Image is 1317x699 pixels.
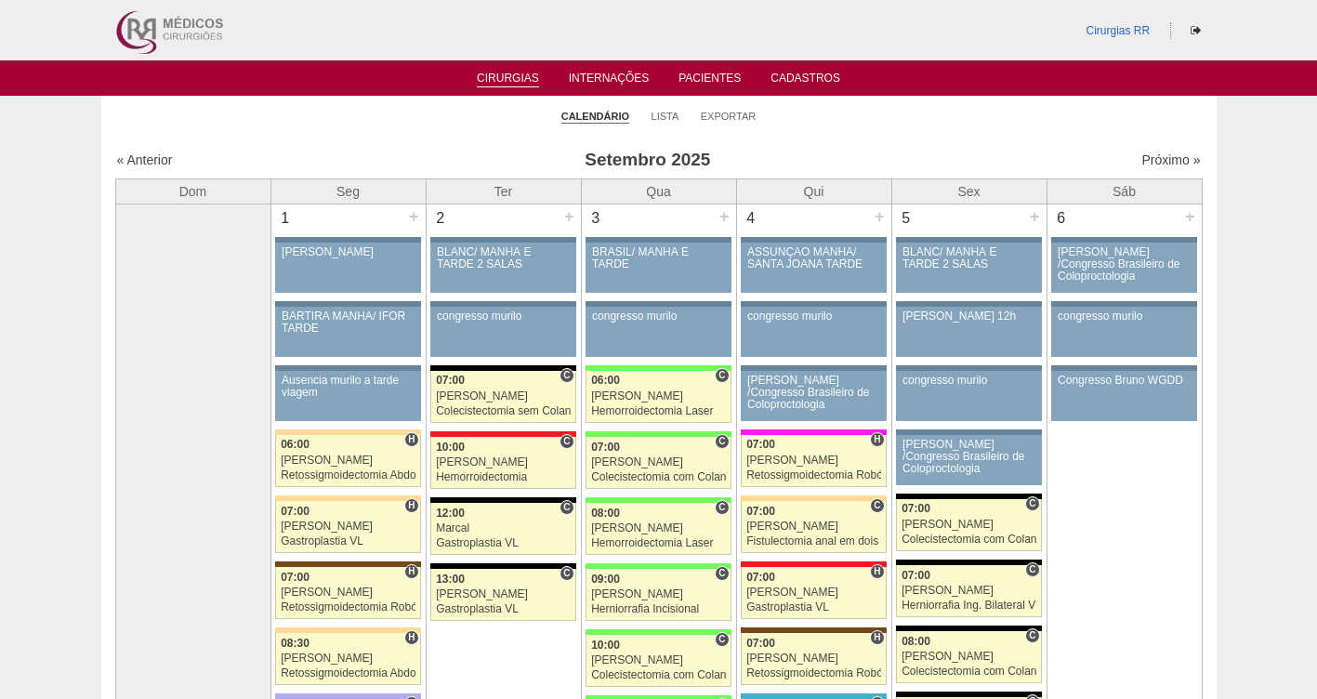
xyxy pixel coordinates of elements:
th: Ter [426,178,581,204]
div: ASSUNÇÃO MANHÃ/ SANTA JOANA TARDE [747,246,880,270]
span: 07:00 [436,374,465,387]
div: Gastroplastia VL [436,603,571,615]
div: Hemorroidectomia Laser [591,405,726,417]
th: Qua [581,178,736,204]
div: Key: Aviso [741,301,886,307]
div: BLANC/ MANHÃ E TARDE 2 SALAS [902,246,1035,270]
div: Key: Bartira [741,495,886,501]
a: C 07:00 [PERSON_NAME] Colecistectomia sem Colangiografia VL [430,371,575,423]
div: + [1182,204,1198,229]
div: [PERSON_NAME] [281,653,415,665]
span: 07:00 [746,637,775,650]
div: Key: Santa Joana [275,561,420,567]
span: 10:00 [591,639,620,652]
div: congresso murilo [1058,310,1191,323]
div: Key: Aviso [430,237,575,243]
a: C 07:00 [PERSON_NAME] Colecistectomia com Colangiografia VL [586,437,731,489]
div: [PERSON_NAME] 12h [902,310,1035,323]
span: Hospital [870,630,884,645]
div: Key: Aviso [586,237,731,243]
div: Key: Aviso [275,237,420,243]
span: Hospital [404,432,418,447]
div: Fistulectomia anal em dois tempos [746,535,881,547]
div: Key: Aviso [741,237,886,243]
span: Consultório [1025,562,1039,577]
div: Key: Aviso [896,237,1041,243]
div: Ausencia murilo a tarde viagem [282,375,415,399]
a: congresso murilo [1051,307,1196,357]
span: Consultório [560,566,573,581]
a: [PERSON_NAME] /Congresso Brasileiro de Coloproctologia [1051,243,1196,293]
span: 06:00 [281,438,309,451]
div: Key: Brasil [586,629,731,635]
div: Retossigmoidectomia Abdominal VL [281,667,415,679]
span: Consultório [715,368,729,383]
div: 6 [1047,204,1076,232]
div: Marcal [436,522,571,534]
a: Ausencia murilo a tarde viagem [275,371,420,421]
div: Key: Aviso [1051,301,1196,307]
span: Consultório [560,368,573,383]
div: [PERSON_NAME] /Congresso Brasileiro de Coloproctologia [747,375,880,412]
div: Congresso Bruno WGDD [1058,375,1191,387]
div: [PERSON_NAME] /Congresso Brasileiro de Coloproctologia [1058,246,1191,284]
div: Retossigmoidectomia Robótica [746,469,881,481]
div: [PERSON_NAME] [281,587,415,599]
a: Lista [652,110,679,123]
span: 07:00 [281,505,309,518]
div: Key: Blanc [430,365,575,371]
a: H 07:00 [PERSON_NAME] Retossigmoidectomia Robótica [275,567,420,619]
span: Hospital [870,564,884,579]
a: C 10:00 [PERSON_NAME] Colecistectomia com Colangiografia VL [586,635,731,687]
div: [PERSON_NAME] [591,390,726,402]
span: 07:00 [591,441,620,454]
div: Colecistectomia com Colangiografia VL [591,669,726,681]
span: Consultório [715,500,729,515]
a: C 07:00 [PERSON_NAME] Colecistectomia com Colangiografia VL [896,499,1041,551]
div: Key: Bartira [275,627,420,633]
div: Key: Blanc [896,560,1041,565]
div: Key: Bartira [275,429,420,435]
span: 08:30 [281,637,309,650]
th: Seg [270,178,426,204]
div: [PERSON_NAME] [902,585,1036,597]
div: Gastroplastia VL [281,535,415,547]
span: Consultório [715,434,729,449]
div: [PERSON_NAME] [591,588,726,600]
div: [PERSON_NAME] [436,456,571,468]
th: Sex [891,178,1047,204]
a: BARTIRA MANHÃ/ IFOR TARDE [275,307,420,357]
div: [PERSON_NAME] [282,246,415,258]
span: 08:00 [591,507,620,520]
div: 1 [271,204,300,232]
a: BLANC/ MANHÃ E TARDE 2 SALAS [430,243,575,293]
div: Key: Aviso [430,301,575,307]
a: C 08:00 [PERSON_NAME] Hemorroidectomia Laser [586,503,731,555]
span: 07:00 [281,571,309,584]
div: Key: Aviso [896,429,1041,435]
div: Key: Aviso [896,365,1041,371]
span: 08:00 [902,635,930,648]
div: Colecistectomia com Colangiografia VL [591,471,726,483]
div: [PERSON_NAME] /Congresso Brasileiro de Coloproctologia [902,439,1035,476]
a: Cadastros [770,72,840,90]
a: BRASIL/ MANHÃ E TARDE [586,243,731,293]
span: Consultório [715,632,729,647]
div: Retossigmoidectomia Abdominal VL [281,469,415,481]
a: H 07:00 [PERSON_NAME] Retossigmoidectomia Robótica [741,633,886,685]
a: C 10:00 [PERSON_NAME] Hemorroidectomia [430,437,575,489]
div: [PERSON_NAME] [591,654,726,666]
div: Key: Brasil [586,365,731,371]
div: Hemorroidectomia Laser [591,537,726,549]
span: Hospital [870,432,884,447]
a: Congresso Bruno WGDD [1051,371,1196,421]
span: Hospital [404,630,418,645]
a: [PERSON_NAME] 12h [896,307,1041,357]
div: Key: Pro Matre [741,429,886,435]
div: Retossigmoidectomia Robótica [746,667,881,679]
div: Hemorroidectomia [436,471,571,483]
div: 2 [427,204,455,232]
a: H 06:00 [PERSON_NAME] Retossigmoidectomia Abdominal VL [275,435,420,487]
th: Sáb [1047,178,1202,204]
th: Dom [115,178,270,204]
